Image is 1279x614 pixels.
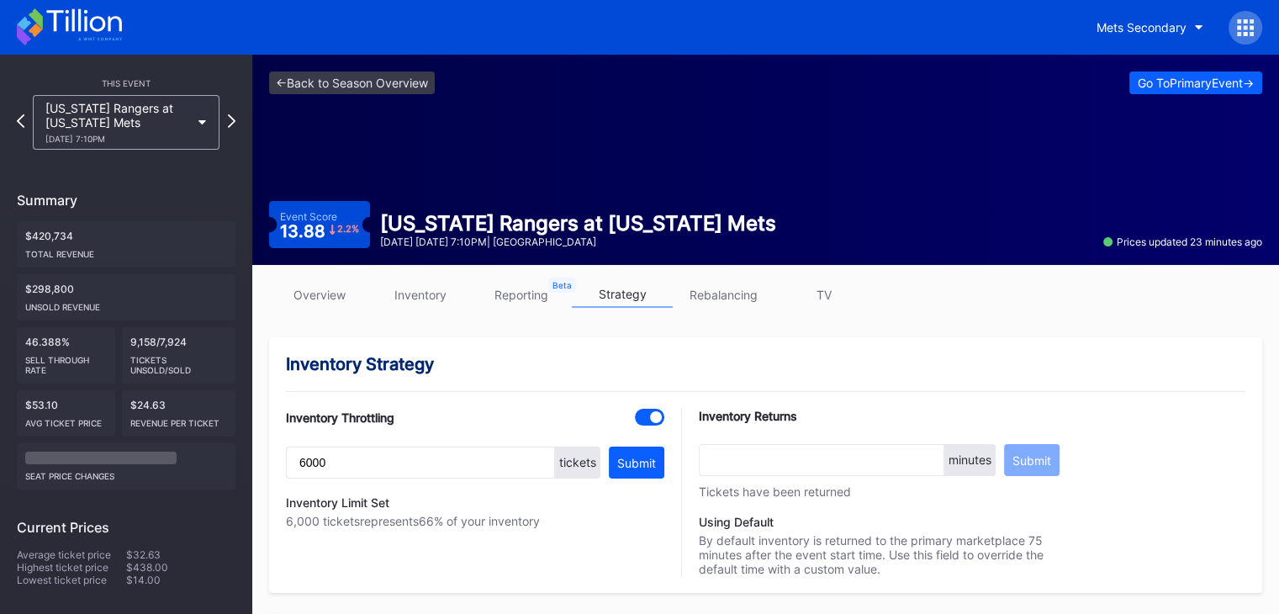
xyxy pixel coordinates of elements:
button: Mets Secondary [1084,12,1216,43]
div: $14.00 [126,574,235,586]
div: Average ticket price [17,548,126,561]
div: Lowest ticket price [17,574,126,586]
div: [US_STATE] Rangers at [US_STATE] Mets [45,101,190,144]
div: $420,734 [17,221,235,267]
div: Revenue per ticket [130,411,228,428]
div: minutes [944,444,996,476]
div: Summary [17,192,235,209]
div: Mets Secondary [1097,20,1187,34]
div: seat price changes [25,464,227,481]
div: Submit [617,456,656,470]
div: By default inventory is returned to the primary marketplace 75 minutes after the event start time... [699,515,1060,576]
a: TV [774,282,875,308]
button: Go ToPrimaryEvent-> [1129,71,1262,94]
button: Submit [609,447,664,479]
div: Inventory Throttling [286,410,394,425]
div: $24.63 [122,390,236,437]
div: 2.2 % [337,225,359,234]
a: <-Back to Season Overview [269,71,435,94]
a: overview [269,282,370,308]
div: tickets [555,447,600,479]
div: Inventory Returns [699,409,1060,423]
div: $298,800 [17,274,235,320]
div: $32.63 [126,548,235,561]
div: 9,158/7,924 [122,327,236,384]
div: Using Default [699,515,1060,529]
div: 13.88 [280,223,359,240]
div: This Event [17,78,235,88]
div: Tickets Unsold/Sold [130,348,228,375]
div: Current Prices [17,519,235,536]
div: Unsold Revenue [25,295,227,312]
div: Avg ticket price [25,411,107,428]
a: inventory [370,282,471,308]
a: reporting [471,282,572,308]
div: Inventory Strategy [286,354,1245,374]
a: strategy [572,282,673,308]
div: Sell Through Rate [25,348,107,375]
div: [DATE] [DATE] 7:10PM | [GEOGRAPHIC_DATA] [380,236,776,248]
div: Total Revenue [25,242,227,259]
a: rebalancing [673,282,774,308]
div: [DATE] 7:10PM [45,134,190,144]
div: $438.00 [126,561,235,574]
div: Event Score [280,210,337,223]
div: 46.388% [17,327,115,384]
div: Highest ticket price [17,561,126,574]
div: Inventory Limit Set [286,495,664,510]
div: Tickets have been returned [699,484,1060,498]
div: Go To Primary Event -> [1138,76,1254,90]
div: $53.10 [17,390,115,437]
div: Submit [1012,453,1051,468]
button: Submit [1004,444,1060,476]
div: [US_STATE] Rangers at [US_STATE] Mets [380,211,776,236]
div: Prices updated 23 minutes ago [1103,236,1262,248]
div: 6,000 tickets represents 66 % of your inventory [286,514,664,528]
